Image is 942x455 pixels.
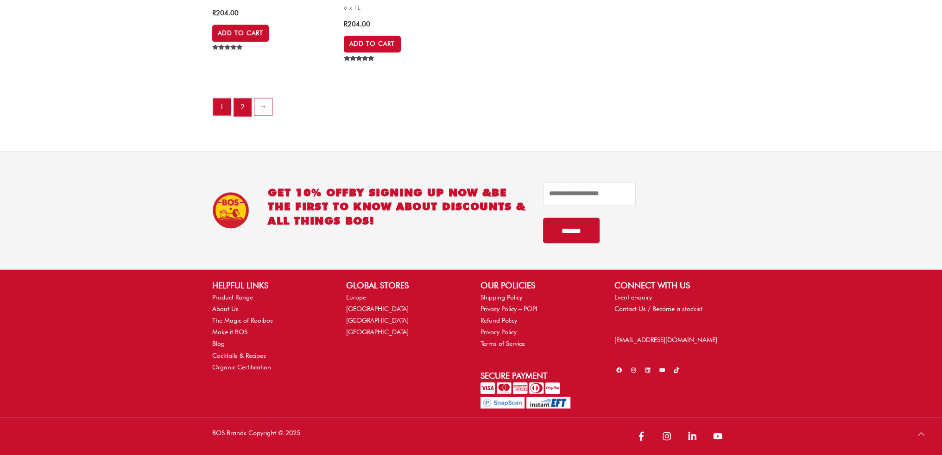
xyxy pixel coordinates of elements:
a: facebook-f [632,427,656,445]
a: [GEOGRAPHIC_DATA] [346,316,409,324]
a: About Us [212,305,239,312]
a: linkedin-in [683,427,707,445]
a: → [254,98,272,116]
a: The Magic of Rooibos [212,316,273,324]
nav: CONNECT WITH US [614,291,730,314]
a: Shipping Policy [480,293,522,300]
a: [GEOGRAPHIC_DATA] [346,328,409,335]
a: Contact Us / Become a stockist [614,305,702,312]
a: instagram [658,427,681,445]
a: Page 2 [234,98,252,117]
h2: CONNECT WITH US [614,279,730,291]
a: [EMAIL_ADDRESS][DOMAIN_NAME] [614,336,717,343]
a: Privacy Policy – POPI [480,305,537,312]
h2: Secure Payment [480,369,596,381]
a: Cocktails & Recipes [212,351,266,359]
div: BOS Brands Copyright © 2025 [203,427,471,447]
nav: GLOBAL STORES [346,291,462,338]
img: Pay with InstantEFT [526,397,570,408]
h2: OUR POLICIES [480,279,596,291]
a: youtube [708,427,730,445]
nav: OUR POLICIES [480,291,596,349]
a: Event enquiry [614,293,652,300]
nav: HELPFUL LINKS [212,291,328,373]
h2: GLOBAL STORES [346,279,462,291]
a: Europe [346,293,366,300]
span: Rated out of 5 [344,56,376,82]
a: [GEOGRAPHIC_DATA] [346,305,409,312]
a: Product Range [212,293,253,300]
nav: Product Pagination [212,97,730,123]
h2: GET 10% OFF be the first to know about discounts & all things BOS! [268,186,534,227]
a: Privacy Policy [480,328,517,335]
a: Make it BOS [212,328,247,335]
img: Pay with SnapScan [480,397,525,408]
bdi: 204.00 [344,20,370,28]
span: Page 1 [213,98,231,116]
span: Rated out of 5 [212,44,244,71]
a: Add to cart: “Peach Rooibos Ice Tea” [212,25,269,41]
span: R [212,9,216,17]
a: Refund Policy [480,316,517,324]
a: Add to cart: “Watermelon & Mint Rooibos Ice Tea” [344,36,400,52]
a: Blog [212,339,225,347]
a: Organic Certification [212,363,271,370]
img: BOS Ice Tea [212,192,249,229]
bdi: 204.00 [212,9,239,17]
a: Terms of Service [480,339,525,347]
span: BY SIGNING UP NOW & [349,186,492,199]
h2: HELPFUL LINKS [212,279,328,291]
span: R [344,20,348,28]
span: 6 x 1L [344,4,466,12]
